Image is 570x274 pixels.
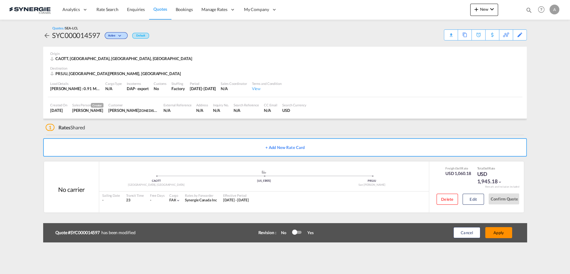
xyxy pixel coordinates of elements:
div: Sales Person [72,103,103,108]
div: Terms and Condition [252,81,282,86]
md-icon: icon-chevron-down [176,198,180,203]
md-icon: icon-download [447,31,455,35]
div: N/A [105,86,122,91]
button: icon-plus 400-fgNewicon-chevron-down [470,4,498,16]
div: N/A [196,108,208,113]
md-icon: icon-plus 400-fg [473,6,480,13]
div: External Reference [163,103,191,107]
div: Transit Time [126,193,144,198]
div: Shared [46,124,85,131]
div: SYC000014597 [52,30,100,40]
div: No carrier [58,185,85,194]
div: Period [190,81,216,86]
div: Load Details [50,81,100,86]
div: DAP [127,86,135,91]
span: Help [536,4,546,15]
div: PRSJU, San Juan, Americas [50,71,182,76]
div: Help [536,4,549,15]
div: Destination [50,66,520,70]
div: has been modified [55,228,239,237]
div: No [278,230,292,235]
span: Active [108,34,117,40]
span: 1 [46,124,54,131]
div: PRSJU [318,179,426,183]
b: Quote #SYC000014597 [55,230,101,236]
div: A [549,5,559,14]
span: [DATE] - [DATE] [223,198,249,202]
div: Quotes /SEA-LCL [52,26,78,30]
span: SEA-LCL [65,26,78,30]
div: Default [132,33,149,39]
div: Revision : [258,230,276,236]
div: - [102,198,120,203]
div: CAOTT [102,179,210,183]
div: USD [282,108,306,113]
span: Sell [456,166,461,170]
div: Stuffing [171,81,185,86]
button: Cancel [453,227,480,238]
div: Sales Coordinator [221,81,247,86]
div: Free Days [150,193,165,198]
div: USD 1,945.18 [477,170,508,185]
md-icon: icon-chevron-down [117,34,124,38]
div: Total Rate [477,166,508,170]
md-icon: assets/icons/custom/ship-fill.svg [260,170,268,173]
span: Creator [91,103,103,108]
div: Origin [50,51,520,56]
span: Quotes [153,6,167,12]
div: Cargo [169,193,181,198]
button: Edit [463,194,484,205]
div: Created On [50,103,67,107]
div: Address [196,103,208,107]
div: Incoterms [127,81,149,86]
div: Search Reference [234,103,259,107]
div: No [154,86,167,91]
button: Apply [485,227,512,238]
div: Quote PDF is not available at this time [447,30,455,35]
div: 23 [126,198,144,203]
div: Freight Rate [445,166,471,170]
div: Sailing Date [102,193,120,198]
span: CAOTT, [GEOGRAPHIC_DATA], [GEOGRAPHIC_DATA], [GEOGRAPHIC_DATA] [55,56,192,61]
button: + Add New Rate Card [43,138,527,157]
div: CC Email [264,103,277,107]
div: Search Currency [282,103,306,107]
span: ZONE DISPLAY CASES [139,108,173,113]
div: View [252,86,282,91]
div: Cargo Type [105,81,122,86]
div: Synergie Canada Inc [185,198,217,203]
span: Sell [484,166,489,170]
div: Customs [154,81,167,86]
div: N/A [221,86,247,91]
span: Analytics [62,6,80,13]
span: FAK [169,198,176,202]
div: 30 Sep 2025 [190,86,216,91]
span: Rate Search [96,7,118,12]
div: Customer [108,103,159,107]
div: CAOTT, Ottawa, ON, Americas [50,56,194,61]
div: 5 Sep 2025 [50,108,67,113]
div: USD 1,060.18 [445,170,471,177]
div: N/A [213,108,229,113]
div: Adriana Groposila [72,108,103,113]
div: Change Status Here [105,32,128,39]
span: Synergie Canada Inc [185,198,217,202]
span: Bookings [176,7,193,12]
div: icon-magnify [526,7,532,16]
div: icon-arrow-left [43,30,52,40]
div: Inquiry No. [213,103,229,107]
div: Change Status Here [100,30,129,40]
button: Delete [437,194,458,205]
div: N/A [234,108,259,113]
div: 05 Sep 2025 - 30 Sep 2025 [223,198,249,203]
div: - export [135,86,149,91]
div: N/A [264,108,277,113]
div: MARTIN CHARBONNEAU [108,108,159,113]
button: Confirm Quote [489,193,519,204]
div: Remark and Inclusion included [480,185,524,188]
div: [US_STATE] [210,179,318,183]
div: San [PERSON_NAME] [318,183,426,187]
md-icon: icon-arrow-left [43,32,51,39]
div: [PERSON_NAME] : 0.91 MT | Volumetric Wt : 5.44 CBM | Chargeable Wt : 5.44 W/M [50,86,100,91]
span: Manage Rates [201,6,227,13]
